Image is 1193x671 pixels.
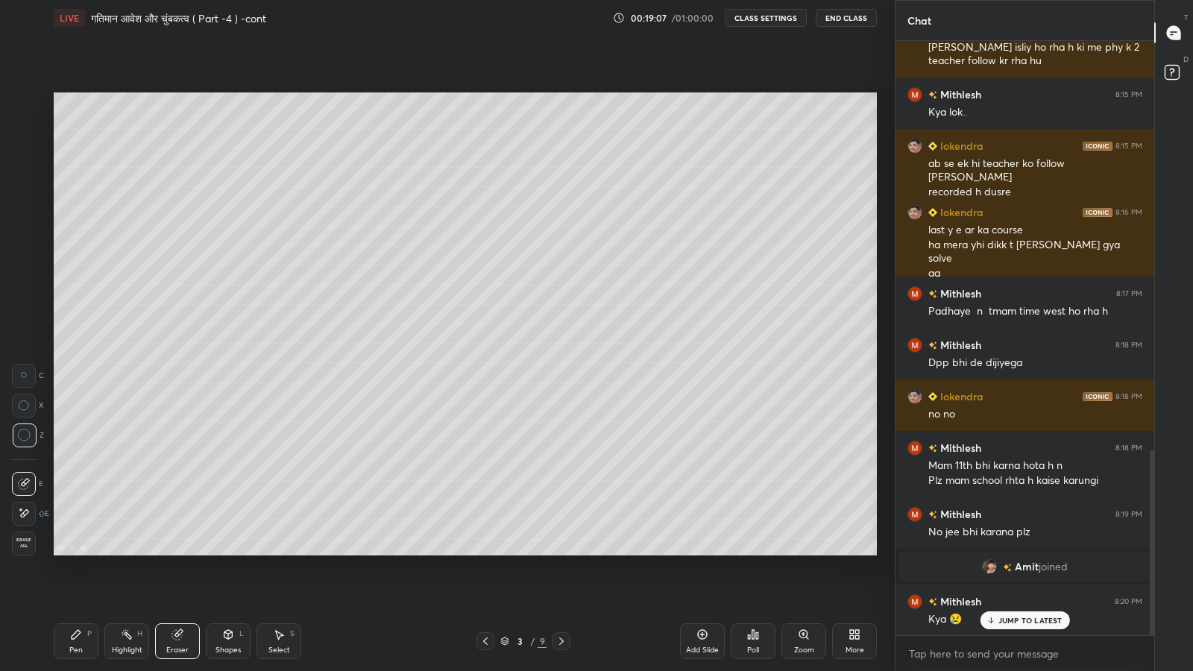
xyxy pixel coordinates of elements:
img: no-rating-badge.077c3623.svg [928,290,937,298]
img: no-rating-badge.077c3623.svg [1003,564,1012,572]
div: Plz mam school rhta h kaise karungi [928,473,1142,488]
button: CLASS SETTINGS [725,9,807,27]
h6: Mithlesh [937,440,981,456]
div: X [12,394,44,418]
button: End Class [816,9,877,27]
div: [PERSON_NAME] isliy ho rha h ki me phy k 2 teacher follow kr rha hu [928,40,1142,69]
p: T [1184,12,1189,23]
img: 3 [907,507,922,522]
div: Add Slide [686,646,719,654]
div: Pen [69,646,83,654]
div: E [12,472,43,496]
img: 17963b32a8114a8eaca756b508a36ab1.jpg [907,389,922,404]
div: Poll [747,646,759,654]
h6: lokendra [937,388,983,404]
div: Padhaye n tmam time west ho rha h [928,304,1142,319]
div: 8:18 PM [1115,444,1142,453]
div: Eraser [166,646,189,654]
h6: Mithlesh [937,337,981,353]
h6: Mithlesh [937,506,981,522]
span: joined [1039,561,1068,573]
div: No jee bhi karana plz [928,525,1142,540]
div: Z [12,423,44,447]
div: LIVE [54,9,85,27]
div: 3 [512,637,527,646]
div: Kya lok.. [928,105,1142,120]
img: 3 [907,87,922,102]
span: Erase all [13,538,35,548]
div: E [12,502,49,526]
img: 3 [907,338,922,353]
img: Learner_Badge_beginner_1_8b307cf2a0.svg [928,392,937,401]
h6: lokendra [937,138,983,154]
img: 3 [982,559,997,574]
img: iconic-dark.1390631f.png [1083,208,1112,217]
h4: गतिमान आवेश और चुंबकत्व ( Part -4 ) -cont [91,11,266,25]
div: Kya 😢 [928,612,1142,627]
img: iconic-dark.1390631f.png [1083,392,1112,401]
div: grid [895,41,1154,635]
div: L [239,630,244,637]
div: Dpp bhi de dijiyega [928,356,1142,371]
div: Zoom [794,646,814,654]
div: P [87,630,92,637]
img: no-rating-badge.077c3623.svg [928,444,937,453]
div: 8:15 PM [1115,90,1142,99]
div: 9 [538,634,547,648]
span: Amit [1015,561,1039,573]
div: S [290,630,295,637]
img: Learner_Badge_beginner_1_8b307cf2a0.svg [928,208,937,217]
div: Select [268,646,290,654]
div: C [12,364,44,388]
div: 8:18 PM [1115,341,1142,350]
div: 8:20 PM [1115,597,1142,606]
h6: lokendra [937,204,983,220]
img: 17963b32a8114a8eaca756b508a36ab1.jpg [907,139,922,154]
img: 3 [907,594,922,609]
p: D [1183,54,1189,65]
div: Highlight [112,646,142,654]
div: H [137,630,142,637]
img: 3 [907,286,922,301]
div: no no [928,407,1142,422]
div: 8:16 PM [1115,208,1142,217]
div: 8:19 PM [1115,510,1142,519]
div: ab se ek hi teacher ko follow [PERSON_NAME] [928,157,1142,185]
div: Mam 11th bhi karna hota h n [928,459,1142,473]
img: no-rating-badge.077c3623.svg [928,511,937,519]
h6: Mithlesh [937,593,981,609]
div: ha mera yhi dikk t [PERSON_NAME] gya solve [928,238,1142,266]
div: recorded h dusre [928,185,1142,200]
img: 3 [907,441,922,456]
div: 8:17 PM [1116,289,1142,298]
div: 8:18 PM [1115,392,1142,401]
div: Shapes [215,646,241,654]
img: 17963b32a8114a8eaca756b508a36ab1.jpg [907,205,922,220]
div: 8:15 PM [1115,142,1142,151]
img: no-rating-badge.077c3623.svg [928,598,937,606]
h6: Mithlesh [937,286,981,301]
img: iconic-dark.1390631f.png [1083,142,1112,151]
div: / [530,637,535,646]
p: Chat [895,1,943,40]
div: last y e ar ka course [928,223,1142,238]
img: Learner_Badge_beginner_1_8b307cf2a0.svg [928,142,937,151]
h6: Mithlesh [937,86,981,102]
img: no-rating-badge.077c3623.svg [928,341,937,350]
div: More [846,646,864,654]
p: JUMP TO LATEST [998,616,1063,625]
div: aa [928,266,1142,281]
img: no-rating-badge.077c3623.svg [928,91,937,99]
